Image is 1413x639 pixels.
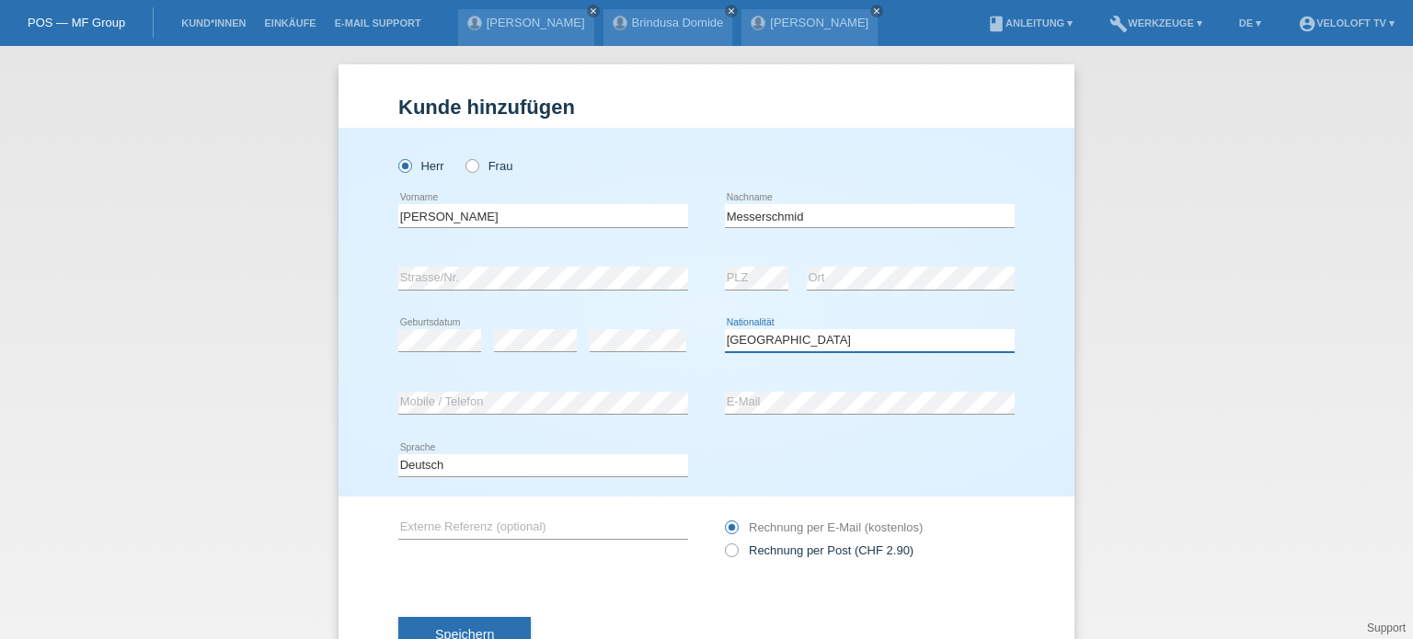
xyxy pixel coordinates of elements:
[28,16,125,29] a: POS — MF Group
[987,15,1005,33] i: book
[725,520,737,543] input: Rechnung per E-Mail (kostenlos)
[725,5,738,17] a: close
[398,96,1015,119] h1: Kunde hinzufügen
[587,5,600,17] a: close
[465,159,512,173] label: Frau
[398,159,410,171] input: Herr
[1230,17,1270,29] a: DE ▾
[255,17,325,29] a: Einkäufe
[172,17,255,29] a: Kund*innen
[978,17,1082,29] a: bookAnleitung ▾
[589,6,598,16] i: close
[632,16,724,29] a: Brindusa Domide
[872,6,881,16] i: close
[326,17,431,29] a: E-Mail Support
[725,520,923,534] label: Rechnung per E-Mail (kostenlos)
[1298,15,1316,33] i: account_circle
[465,159,477,171] input: Frau
[1289,17,1404,29] a: account_circleVeloLoft TV ▾
[1367,622,1406,634] a: Support
[870,5,883,17] a: close
[398,159,444,173] label: Herr
[1100,17,1212,29] a: buildWerkzeuge ▾
[725,543,913,557] label: Rechnung per Post (CHF 2.90)
[727,6,736,16] i: close
[770,16,868,29] a: [PERSON_NAME]
[1109,15,1128,33] i: build
[725,543,737,566] input: Rechnung per Post (CHF 2.90)
[487,16,585,29] a: [PERSON_NAME]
